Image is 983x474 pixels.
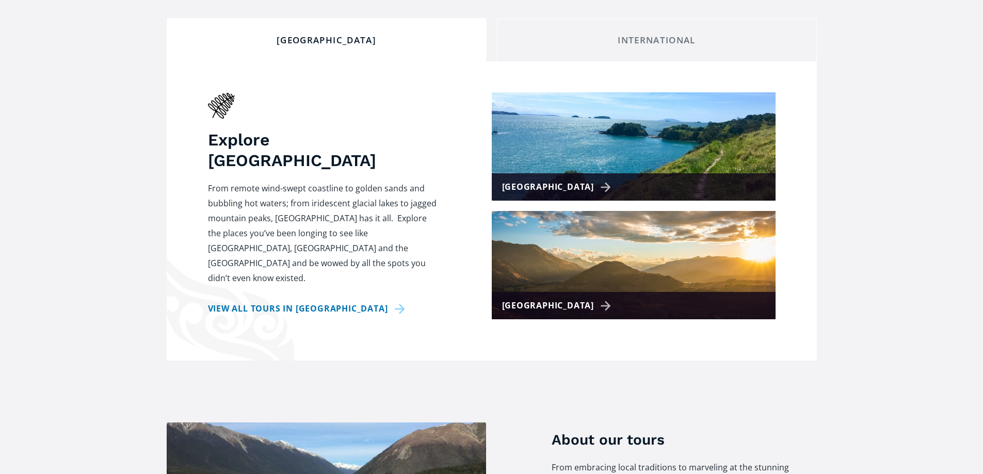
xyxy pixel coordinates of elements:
[208,301,409,316] a: View all tours in [GEOGRAPHIC_DATA]
[208,129,440,171] h3: Explore [GEOGRAPHIC_DATA]
[492,211,776,319] a: [GEOGRAPHIC_DATA]
[175,35,478,46] div: [GEOGRAPHIC_DATA]
[502,298,615,313] div: [GEOGRAPHIC_DATA]
[506,35,808,46] div: International
[492,92,776,201] a: [GEOGRAPHIC_DATA]
[502,179,615,194] div: [GEOGRAPHIC_DATA]
[208,181,440,286] p: From remote wind-swept coastline to golden sands and bubbling hot waters; from iridescent glacial...
[552,430,816,450] h3: About our tours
